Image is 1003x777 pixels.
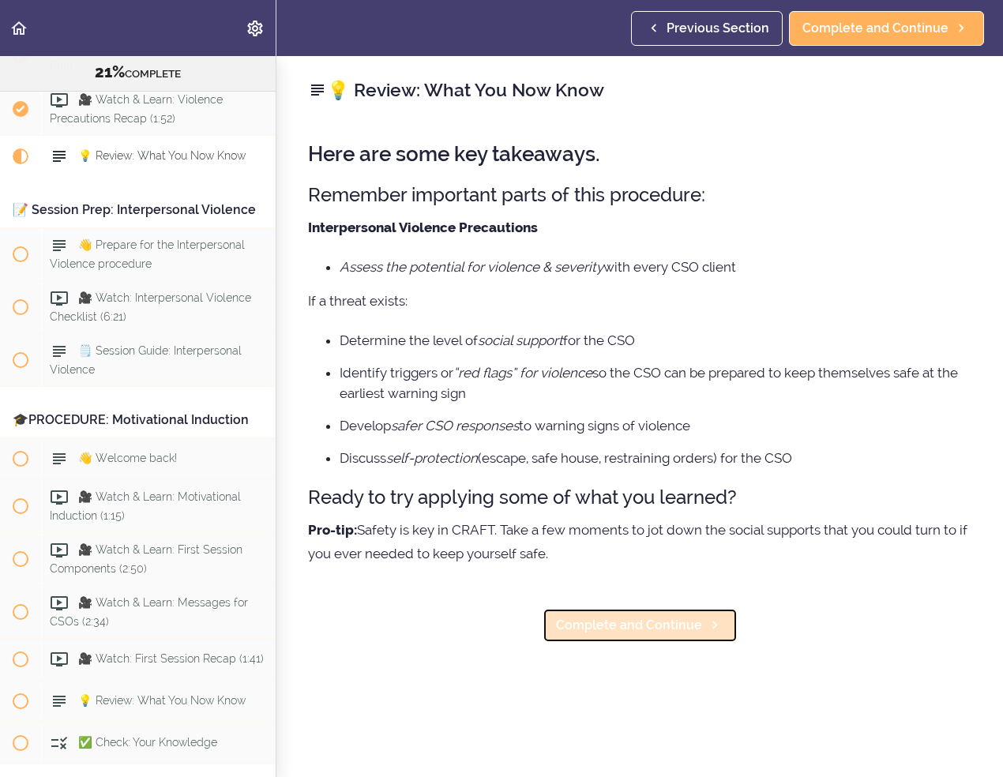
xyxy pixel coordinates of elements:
[50,344,242,375] span: 🗒️ Session Guide: Interpersonal Violence
[340,330,971,351] li: Determine the level of for the CSO
[391,418,519,434] em: safer CSO responses
[246,19,265,38] svg: Settings Menu
[308,220,538,235] strong: Interpersonal Violence Precautions
[340,448,971,468] li: Discuss (escape, safe house, restraining orders) for the CSO
[50,238,245,269] span: 👋 Prepare for the Interpersonal Violence procedure
[308,289,971,313] p: If a threat exists:
[9,19,28,38] svg: Back to course curriculum
[78,694,246,707] span: 💡 Review: What You Now Know
[78,452,177,464] span: 👋 Welcome back!
[78,652,264,665] span: 🎥 Watch: First Session Recap (1:41)
[78,736,217,749] span: ✅ Check: Your Knowledge
[340,415,971,436] li: Develop to warning signs of violence
[50,490,241,521] span: 🎥 Watch & Learn: Motivational Induction (1:15)
[308,518,971,565] p: Safety is key in CRAFT. Take a few moments to jot down the social supports that you could turn to...
[631,11,783,46] a: Previous Section
[556,616,702,635] span: Complete and Continue
[340,257,971,277] li: with every CSO client
[667,19,769,38] span: Previous Section
[478,332,563,348] em: social support
[308,182,971,208] h3: Remember important parts of this procedure:
[308,143,971,166] h2: Here are some key takeaways.
[802,19,949,38] span: Complete and Continue
[308,522,357,538] strong: Pro-tip:
[340,362,971,404] li: Identify triggers or so the CSO can be prepared to keep themselves safe at the earliest warning sign
[543,608,738,643] a: Complete and Continue
[20,62,256,83] div: COMPLETE
[50,291,251,322] span: 🎥 Watch: Interpersonal Violence Checklist (6:21)
[308,484,971,510] h3: Ready to try applying some of what you learned?
[78,149,246,162] span: 💡 Review: What You Now Know
[789,11,984,46] a: Complete and Continue
[308,77,971,103] h2: 💡 Review: What You Now Know
[386,450,478,466] em: self-protection
[50,93,223,124] span: 🎥 Watch & Learn: Violence Precautions Recap (1:52)
[340,259,603,275] em: Assess the potential for violence & severity
[95,62,125,81] span: 21%
[453,365,592,381] em: “red flags” for violence
[50,543,242,574] span: 🎥 Watch & Learn: First Session Components (2:50)
[50,596,248,627] span: 🎥 Watch & Learn: Messages for CSOs (2:34)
